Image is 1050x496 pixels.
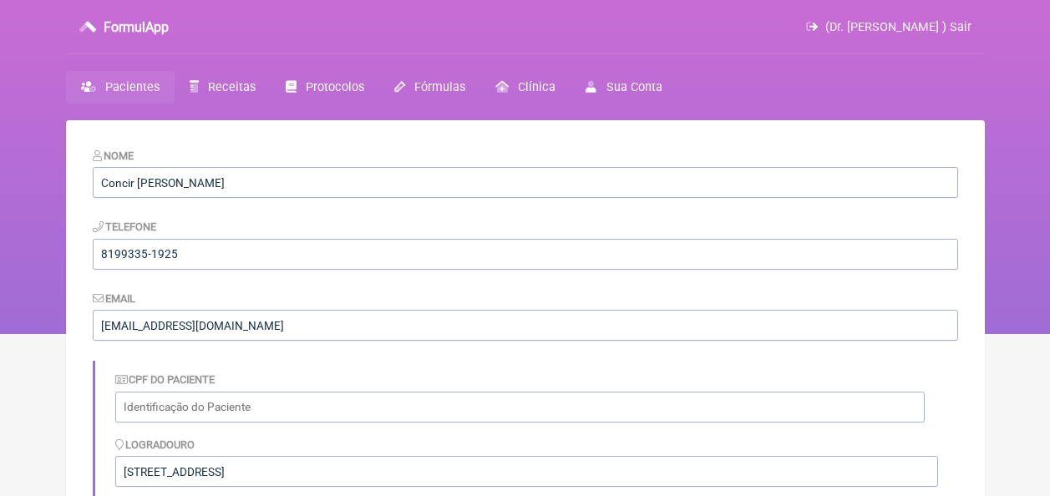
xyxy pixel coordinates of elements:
[825,20,971,34] span: (Dr. [PERSON_NAME] ) Sair
[208,80,256,94] span: Receitas
[606,80,662,94] span: Sua Conta
[115,373,216,386] label: CPF do Paciente
[93,239,958,270] input: 21 9124 2137
[175,71,271,104] a: Receitas
[115,392,925,423] input: Identificação do Paciente
[105,80,160,94] span: Pacientes
[93,310,958,341] input: paciente@email.com
[414,80,465,94] span: Fórmulas
[93,292,136,305] label: Email
[518,80,555,94] span: Clínica
[104,19,169,35] h3: FormulApp
[480,71,571,104] a: Clínica
[271,71,379,104] a: Protocolos
[93,149,134,162] label: Nome
[306,80,364,94] span: Protocolos
[66,71,175,104] a: Pacientes
[806,20,971,34] a: (Dr. [PERSON_NAME] ) Sair
[93,167,958,198] input: Nome do Paciente
[571,71,677,104] a: Sua Conta
[115,456,938,487] input: Logradouro
[93,220,157,233] label: Telefone
[379,71,480,104] a: Fórmulas
[115,438,195,451] label: Logradouro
